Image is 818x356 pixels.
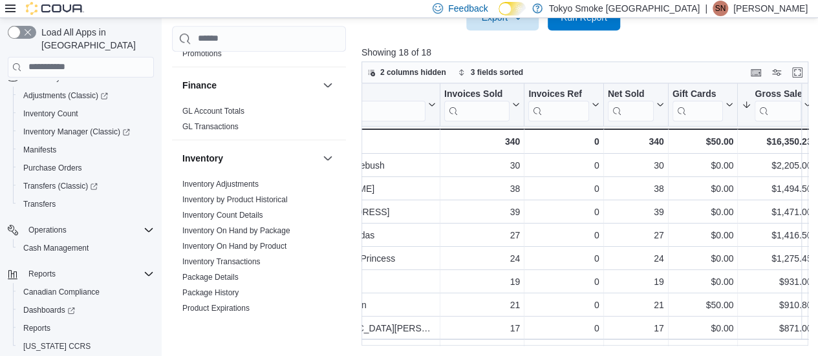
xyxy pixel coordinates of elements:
[28,269,56,279] span: Reports
[18,106,83,121] a: Inventory Count
[182,287,239,297] span: Package History
[673,181,734,196] div: $0.00
[380,67,446,78] span: 2 columns hidden
[300,158,436,173] div: Cambridge Pinebush
[23,266,154,282] span: Reports
[742,134,812,149] div: $16,350.23
[300,274,436,289] div: Aurora
[182,303,250,312] a: Product Expirations
[18,339,154,354] span: Washington CCRS
[748,65,764,80] button: Keyboard shortcuts
[528,181,599,196] div: 0
[23,109,78,119] span: Inventory Count
[300,320,436,336] div: [GEOGRAPHIC_DATA][PERSON_NAME]
[499,2,526,16] input: Dark Mode
[18,196,61,212] a: Transfers
[673,204,734,220] div: $0.00
[742,158,812,173] div: $2,205.00
[528,320,599,336] div: 0
[18,160,154,176] span: Purchase Orders
[18,284,105,300] a: Canadian Compliance
[444,297,520,313] div: 21
[673,88,724,121] div: Gift Card Sales
[471,67,523,78] span: 3 fields sorted
[742,181,812,196] div: $1,494.50
[23,266,61,282] button: Reports
[713,1,728,16] div: Stephanie Neblett
[182,225,290,235] a: Inventory On Hand by Package
[182,105,244,116] span: GL Account Totals
[23,222,72,238] button: Operations
[528,88,599,121] button: Invoices Ref
[673,158,734,173] div: $0.00
[300,181,436,196] div: [PERSON_NAME]
[13,177,159,195] a: Transfers (Classic)
[299,134,436,149] div: Totals
[23,90,108,101] span: Adjustments (Classic)
[608,134,664,149] div: 340
[182,271,239,282] span: Package Details
[444,227,520,243] div: 27
[673,88,734,121] button: Gift Cards
[18,88,154,103] span: Adjustments (Classic)
[13,319,159,337] button: Reports
[361,46,813,59] p: Showing 18 of 18
[673,297,734,313] div: $50.00
[182,256,261,266] span: Inventory Transactions
[300,204,436,220] div: [STREET_ADDRESS]
[769,65,784,80] button: Display options
[182,78,318,91] button: Finance
[528,134,599,149] div: 0
[300,227,436,243] div: Burlington Dundas
[444,88,510,100] div: Invoices Sold
[528,251,599,266] div: 0
[36,26,154,52] span: Load All Apps in [GEOGRAPHIC_DATA]
[444,181,520,196] div: 38
[13,195,159,213] button: Transfers
[528,204,599,220] div: 0
[13,87,159,105] a: Adjustments (Classic)
[26,2,84,15] img: Cova
[182,178,259,189] span: Inventory Adjustments
[362,65,451,80] button: 2 columns hidden
[13,159,159,177] button: Purchase Orders
[448,2,488,15] span: Feedback
[528,88,588,100] div: Invoices Ref
[742,251,812,266] div: $1,275.45
[172,103,346,139] div: Finance
[18,178,154,194] span: Transfers (Classic)
[18,142,154,158] span: Manifests
[182,272,239,281] a: Package Details
[300,297,436,313] div: Cambridge Main
[182,210,263,219] a: Inventory Count Details
[23,181,98,191] span: Transfers (Classic)
[608,181,664,196] div: 38
[13,239,159,257] button: Cash Management
[13,123,159,141] a: Inventory Manager (Classic)
[320,77,336,92] button: Finance
[444,134,520,149] div: 340
[18,142,61,158] a: Manifests
[18,106,154,121] span: Inventory Count
[673,251,734,266] div: $0.00
[608,251,664,266] div: 24
[673,227,734,243] div: $0.00
[673,88,724,100] div: Gift Cards
[13,105,159,123] button: Inventory Count
[3,265,159,283] button: Reports
[23,145,56,155] span: Manifests
[673,320,734,336] div: $0.00
[528,274,599,289] div: 0
[182,225,290,235] span: Inventory On Hand by Package
[23,243,89,253] span: Cash Management
[23,287,100,297] span: Canadian Compliance
[23,305,75,315] span: Dashboards
[182,106,244,115] a: GL Account Totals
[742,204,812,220] div: $1,471.00
[18,302,80,318] a: Dashboards
[444,88,510,121] div: Invoices Sold
[13,141,159,159] button: Manifests
[755,88,801,100] div: Gross Sales
[444,88,520,121] button: Invoices Sold
[18,240,94,256] a: Cash Management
